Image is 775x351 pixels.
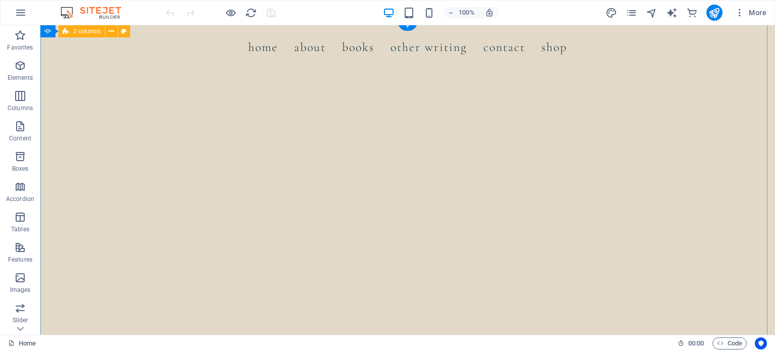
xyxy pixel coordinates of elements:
[485,8,494,17] i: On resize automatically adjust zoom level to fit chosen device.
[11,225,29,233] p: Tables
[10,286,31,294] p: Images
[686,7,698,19] i: Commerce
[444,7,479,19] button: 100%
[626,7,638,19] button: pages
[735,8,766,18] span: More
[7,43,33,52] p: Favorites
[225,7,237,19] button: Click here to leave preview mode and continue editing
[245,7,257,19] button: reload
[9,134,31,142] p: Content
[398,22,417,31] div: +
[626,7,637,19] i: Pages (Ctrl+Alt+S)
[678,337,704,349] h6: Session time
[708,7,720,19] i: Publish
[58,7,134,19] img: Editor Logo
[8,256,32,264] p: Features
[13,316,28,324] p: Slider
[605,7,618,19] button: design
[666,7,678,19] button: text_generator
[8,104,33,112] p: Columns
[459,7,475,19] h6: 100%
[717,337,742,349] span: Code
[688,337,704,349] span: 00 00
[695,339,697,347] span: :
[6,195,34,203] p: Accordion
[755,337,767,349] button: Usercentrics
[731,5,770,21] button: More
[8,337,36,349] a: Click to cancel selection. Double-click to open Pages
[8,74,33,82] p: Elements
[73,28,101,34] span: 2 columns
[605,7,617,19] i: Design (Ctrl+Alt+Y)
[706,5,723,21] button: publish
[12,165,29,173] p: Boxes
[712,337,747,349] button: Code
[666,7,678,19] i: AI Writer
[646,7,658,19] button: navigator
[686,7,698,19] button: commerce
[245,7,257,19] i: Reload page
